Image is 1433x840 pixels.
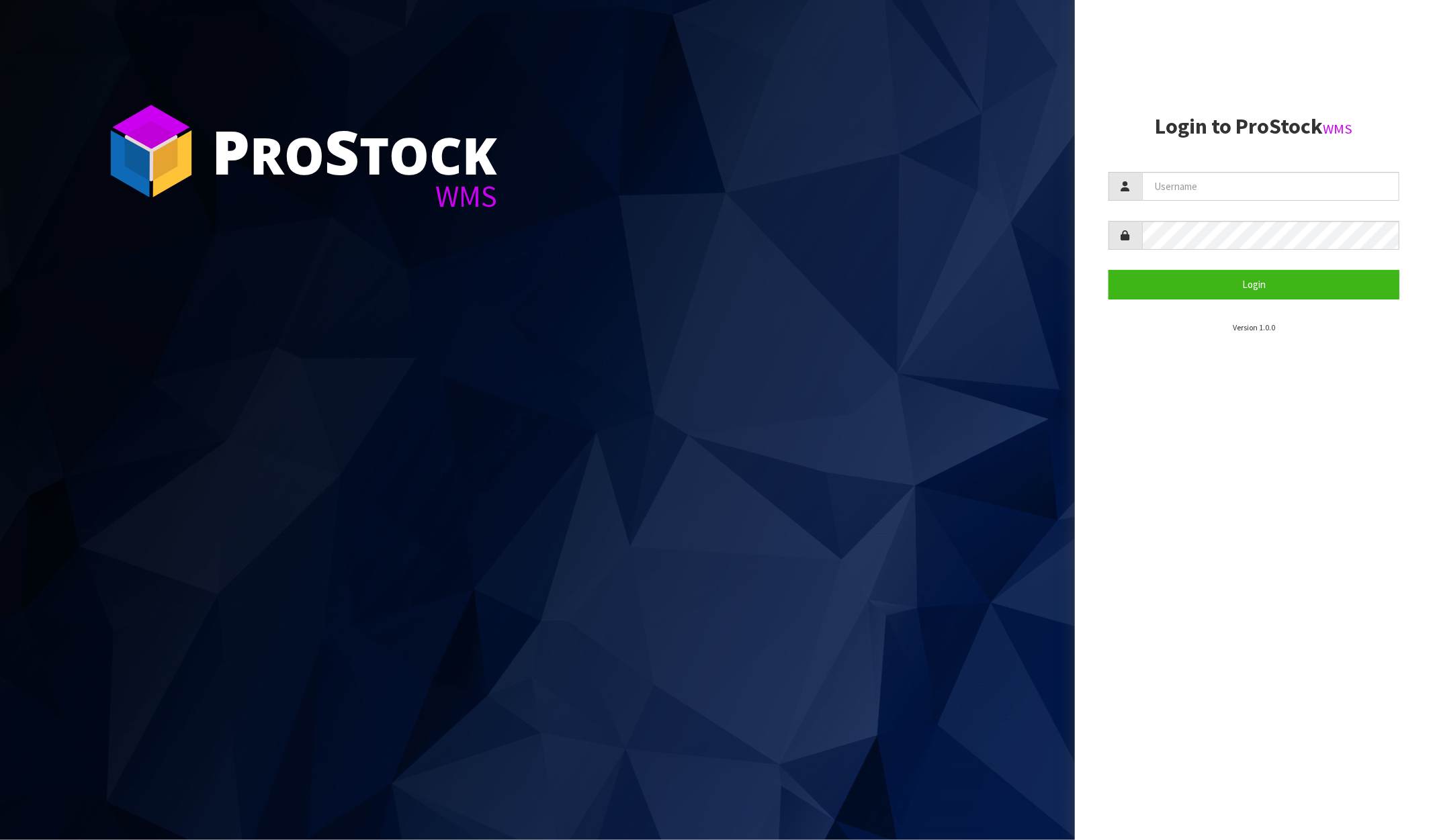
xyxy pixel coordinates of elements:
input: Username [1142,172,1399,201]
button: Login [1109,270,1399,299]
div: ro tock [212,121,497,181]
img: ProStock Cube [101,101,202,201]
h2: Login to ProStock [1109,115,1399,138]
small: WMS [1323,120,1352,138]
span: S [324,110,359,192]
div: WMS [212,181,497,212]
span: P [212,110,250,192]
small: Version 1.0.0 [1233,322,1275,332]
